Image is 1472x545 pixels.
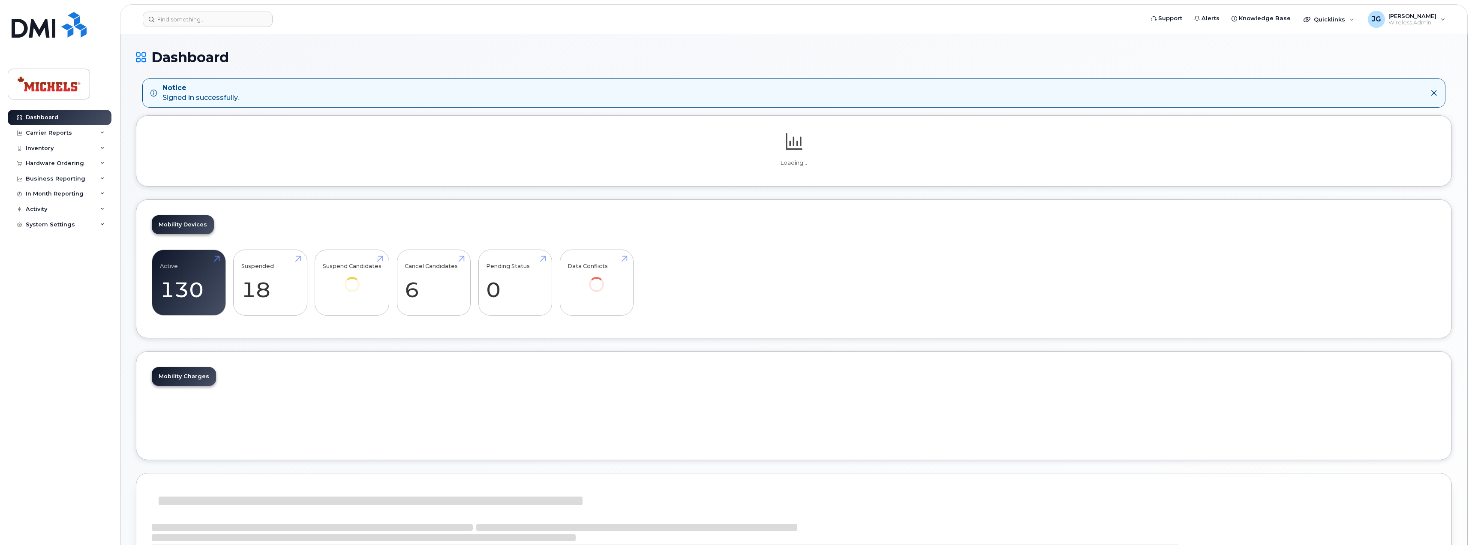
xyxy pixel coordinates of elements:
a: Mobility Charges [152,367,216,386]
a: Suspended 18 [241,254,299,311]
div: Signed in successfully. [162,83,239,103]
a: Mobility Devices [152,215,214,234]
h1: Dashboard [136,50,1452,65]
a: Suspend Candidates [323,254,382,304]
strong: Notice [162,83,239,93]
a: Data Conflicts [568,254,625,304]
a: Pending Status 0 [486,254,544,311]
a: Cancel Candidates 6 [405,254,463,311]
a: Active 130 [160,254,218,311]
p: Loading... [152,159,1436,167]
